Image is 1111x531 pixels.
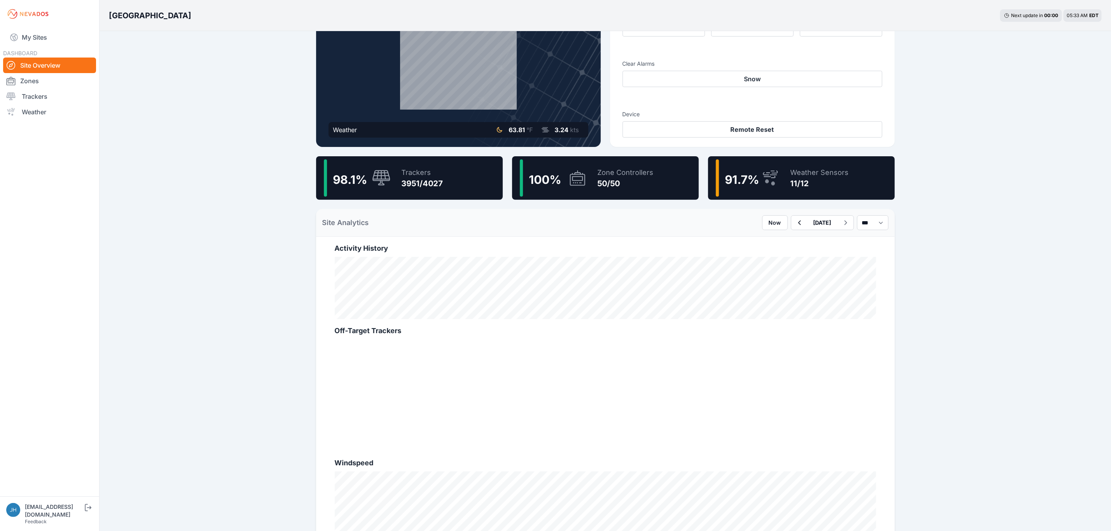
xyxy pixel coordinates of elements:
[598,178,654,189] div: 50/50
[402,167,443,178] div: Trackers
[3,104,96,120] a: Weather
[807,216,838,230] button: [DATE]
[335,325,876,336] h2: Off-Target Trackers
[623,110,882,118] h3: Device
[725,173,759,187] span: 91.7 %
[623,60,882,68] h3: Clear Alarms
[25,503,83,519] div: [EMAIL_ADDRESS][DOMAIN_NAME]
[555,126,569,134] span: 3.24
[1044,12,1058,19] div: 00 : 00
[3,28,96,47] a: My Sites
[316,156,503,200] a: 98.1%Trackers3951/4027
[3,89,96,104] a: Trackers
[762,215,788,230] button: Now
[109,10,191,21] h3: [GEOGRAPHIC_DATA]
[322,217,369,228] h2: Site Analytics
[570,126,579,134] span: kts
[1089,12,1099,18] span: EDT
[623,71,882,87] button: Snow
[512,156,699,200] a: 100%Zone Controllers50/50
[529,173,562,187] span: 100 %
[791,167,849,178] div: Weather Sensors
[623,121,882,138] button: Remote Reset
[3,58,96,73] a: Site Overview
[335,458,876,468] h2: Windspeed
[708,156,895,200] a: 91.7%Weather Sensors11/12
[509,126,525,134] span: 63.81
[25,519,47,524] a: Feedback
[527,126,533,134] span: °F
[402,178,443,189] div: 3951/4027
[333,125,357,134] div: Weather
[6,503,20,517] img: jhaberkorn@invenergy.com
[598,167,654,178] div: Zone Controllers
[333,173,367,187] span: 98.1 %
[791,178,849,189] div: 11/12
[1011,12,1043,18] span: Next update in
[6,8,50,20] img: Nevados
[3,73,96,89] a: Zones
[335,243,876,254] h2: Activity History
[3,50,37,56] span: DASHBOARD
[1067,12,1088,18] span: 05:33 AM
[109,5,191,26] nav: Breadcrumb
